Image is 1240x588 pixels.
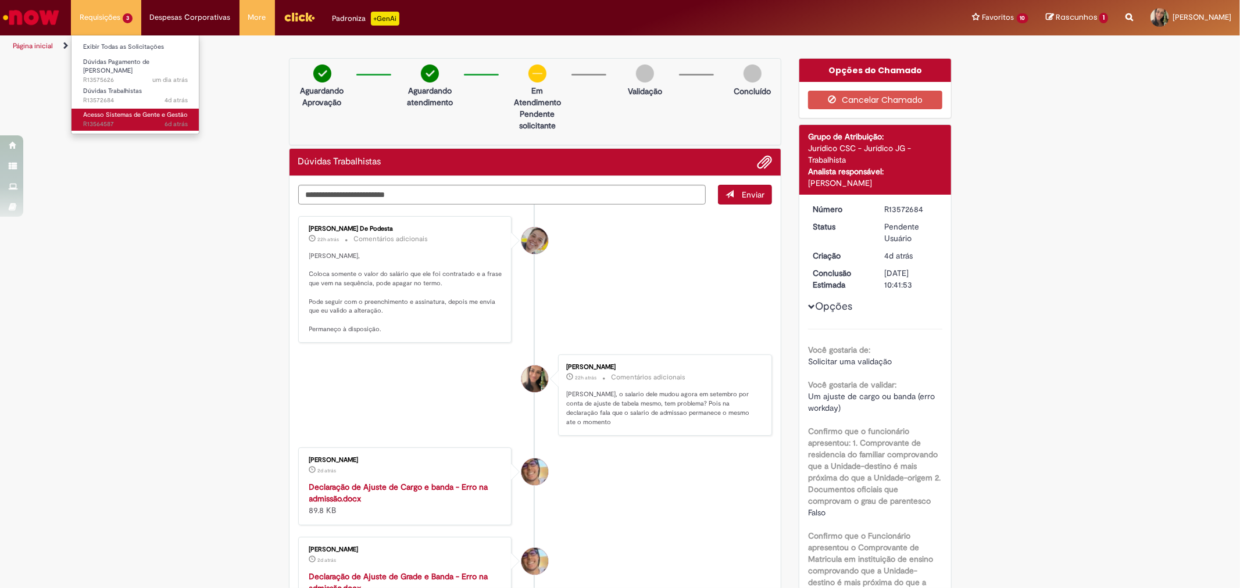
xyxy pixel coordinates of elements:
span: Enviar [742,189,764,200]
span: Dúvidas Trabalhistas [83,87,142,95]
div: [PERSON_NAME] De Podesta [309,225,503,232]
a: Exibir Todas as Solicitações [72,41,199,53]
img: circle-minus.png [528,64,546,83]
p: Validação [628,85,662,97]
span: 1 [1099,13,1108,23]
img: ServiceNow [1,6,61,29]
a: Página inicial [13,41,53,51]
time: 28/09/2025 17:20:53 [318,467,337,474]
span: [PERSON_NAME] [1173,12,1231,22]
div: [PERSON_NAME] [808,177,942,189]
span: Rascunhos [1056,12,1098,23]
small: Comentários adicionais [354,234,428,244]
span: Falso [808,507,826,518]
div: Pedro Henrique De Oliveira Alves [521,548,548,575]
span: Despesas Corporativas [150,12,231,23]
img: click_logo_yellow_360x200.png [284,8,315,26]
span: 4d atrás [884,250,913,261]
div: Grupo de Atribuição: [808,131,942,142]
time: 29/09/2025 09:15:40 [152,76,188,84]
dt: Número [804,203,875,215]
dt: Conclusão Estimada [804,267,875,291]
a: Aberto R13575626 : Dúvidas Pagamento de Salário [72,56,199,81]
small: Comentários adicionais [611,372,685,382]
b: Confirmo que o funcionário apresentou: 1. Comprovante de residencia do familiar comprovando que a... [808,426,941,506]
span: Acesso Sistemas de Gente e Gestão [83,110,188,119]
span: 2d atrás [318,557,337,564]
p: +GenAi [371,12,399,26]
div: Opções do Chamado [799,59,951,82]
span: 4d atrás [165,96,188,105]
img: check-circle-green.png [421,64,439,83]
p: Aguardando atendimento [402,85,458,108]
div: Raissa Alves De Podesta [521,227,548,254]
img: img-circle-grey.png [744,64,762,83]
div: Pedro Henrique De Oliveira Alves [521,458,548,485]
span: R13564587 [83,120,188,129]
dt: Status [804,221,875,232]
a: Declaração de Ajuste de Cargo e banda - Erro na admissão.docx [309,482,488,504]
ul: Trilhas de página [9,35,818,57]
a: Rascunhos [1046,12,1108,23]
time: 24/09/2025 16:52:47 [165,120,188,128]
span: um dia atrás [152,76,188,84]
div: [PERSON_NAME] [566,364,760,371]
span: Favoritos [982,12,1014,23]
span: 10 [1017,13,1029,23]
div: Jurídico CSC - Jurídico JG - Trabalhista [808,142,942,166]
button: Adicionar anexos [757,155,772,170]
img: check-circle-green.png [313,64,331,83]
a: Aberto R13564587 : Acesso Sistemas de Gente e Gestão [72,109,199,130]
div: R13572684 [884,203,938,215]
img: img-circle-grey.png [636,64,654,83]
span: 6d atrás [165,120,188,128]
textarea: Digite sua mensagem aqui... [298,185,706,205]
span: 22h atrás [575,374,596,381]
div: [PERSON_NAME] [309,457,503,464]
h2: Dúvidas Trabalhistas Histórico de tíquete [298,157,381,167]
p: Pendente solicitante [509,108,566,131]
p: Em Atendimento [509,85,566,108]
span: 22h atrás [318,236,340,243]
div: 89.8 KB [309,481,503,516]
div: Jessica de Campos de Souza [521,365,548,392]
span: Requisições [80,12,120,23]
span: Dúvidas Pagamento de [PERSON_NAME] [83,58,149,76]
span: R13572684 [83,96,188,105]
div: 27/09/2025 09:18:02 [884,250,938,261]
span: R13575626 [83,76,188,85]
div: Analista responsável: [808,166,942,177]
b: Você gostaria de: [808,345,870,355]
p: Aguardando Aprovação [294,85,351,108]
span: Um ajuste de cargo ou banda (erro workday) [808,391,937,413]
div: [PERSON_NAME] [309,546,503,553]
time: 27/09/2025 08:18:04 [165,96,188,105]
button: Enviar [718,185,772,205]
dt: Criação [804,250,875,261]
div: Pendente Usuário [884,221,938,244]
time: 28/09/2025 17:20:37 [318,557,337,564]
ul: Requisições [71,35,199,134]
a: Aberto R13572684 : Dúvidas Trabalhistas [72,85,199,106]
span: More [248,12,266,23]
time: 27/09/2025 08:18:02 [884,250,913,261]
b: Você gostaria de validar: [808,379,896,390]
div: Padroniza [333,12,399,26]
p: Concluído [734,85,771,97]
button: Cancelar Chamado [808,91,942,109]
p: [PERSON_NAME], Coloca somente o valor do salário que ele foi contratado e a frase que vem na sequ... [309,252,503,334]
p: [PERSON_NAME], o salario dele mudou agora em setembro por conta de ajuste de tabela mesmo, tem pr... [566,390,760,426]
span: 3 [123,13,133,23]
time: 29/09/2025 13:41:53 [575,374,596,381]
span: Solicitar uma validação [808,356,892,367]
time: 29/09/2025 13:53:26 [318,236,340,243]
div: [DATE] 10:41:53 [884,267,938,291]
span: 2d atrás [318,467,337,474]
